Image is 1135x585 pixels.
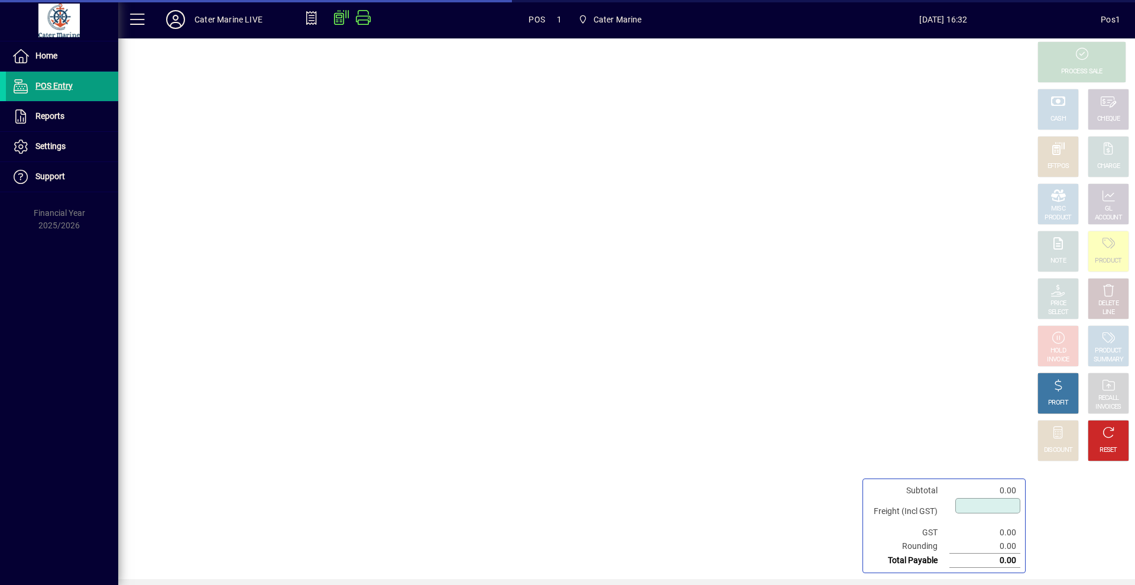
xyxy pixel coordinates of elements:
td: 0.00 [949,484,1020,497]
span: Cater Marine [573,9,647,30]
td: 0.00 [949,526,1020,539]
span: POS [528,10,545,29]
div: INVOICES [1095,403,1121,412]
div: PRODUCT [1095,347,1121,355]
div: CASH [1050,115,1066,124]
td: 0.00 [949,539,1020,554]
span: [DATE] 16:32 [786,10,1101,29]
td: 0.00 [949,554,1020,568]
td: Subtotal [868,484,949,497]
div: INVOICE [1047,355,1069,364]
span: Home [35,51,57,60]
span: Support [35,172,65,181]
div: GL [1105,205,1113,214]
button: Profile [157,9,194,30]
div: Cater Marine LIVE [194,10,262,29]
a: Home [6,41,118,71]
div: ACCOUNT [1095,214,1122,222]
td: GST [868,526,949,539]
div: SELECT [1048,308,1069,317]
div: CHARGE [1097,162,1120,171]
div: SUMMARY [1094,355,1123,364]
div: HOLD [1050,347,1066,355]
td: Freight (Incl GST) [868,497,949,526]
a: Settings [6,132,118,161]
td: Total Payable [868,554,949,568]
div: NOTE [1050,257,1066,266]
div: LINE [1102,308,1114,317]
div: PRICE [1050,299,1066,308]
div: PROFIT [1048,399,1068,408]
div: RESET [1100,446,1117,455]
div: DISCOUNT [1044,446,1072,455]
span: Reports [35,111,64,121]
div: PROCESS SALE [1061,67,1102,76]
span: POS Entry [35,81,73,91]
span: Cater Marine [594,10,642,29]
div: PRODUCT [1095,257,1121,266]
td: Rounding [868,539,949,554]
span: Settings [35,141,66,151]
a: Reports [6,102,118,131]
div: RECALL [1098,394,1119,403]
span: 1 [557,10,562,29]
a: Support [6,162,118,192]
div: EFTPOS [1048,162,1069,171]
div: DELETE [1098,299,1118,308]
div: MISC [1051,205,1065,214]
div: Pos1 [1101,10,1120,29]
div: CHEQUE [1097,115,1120,124]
